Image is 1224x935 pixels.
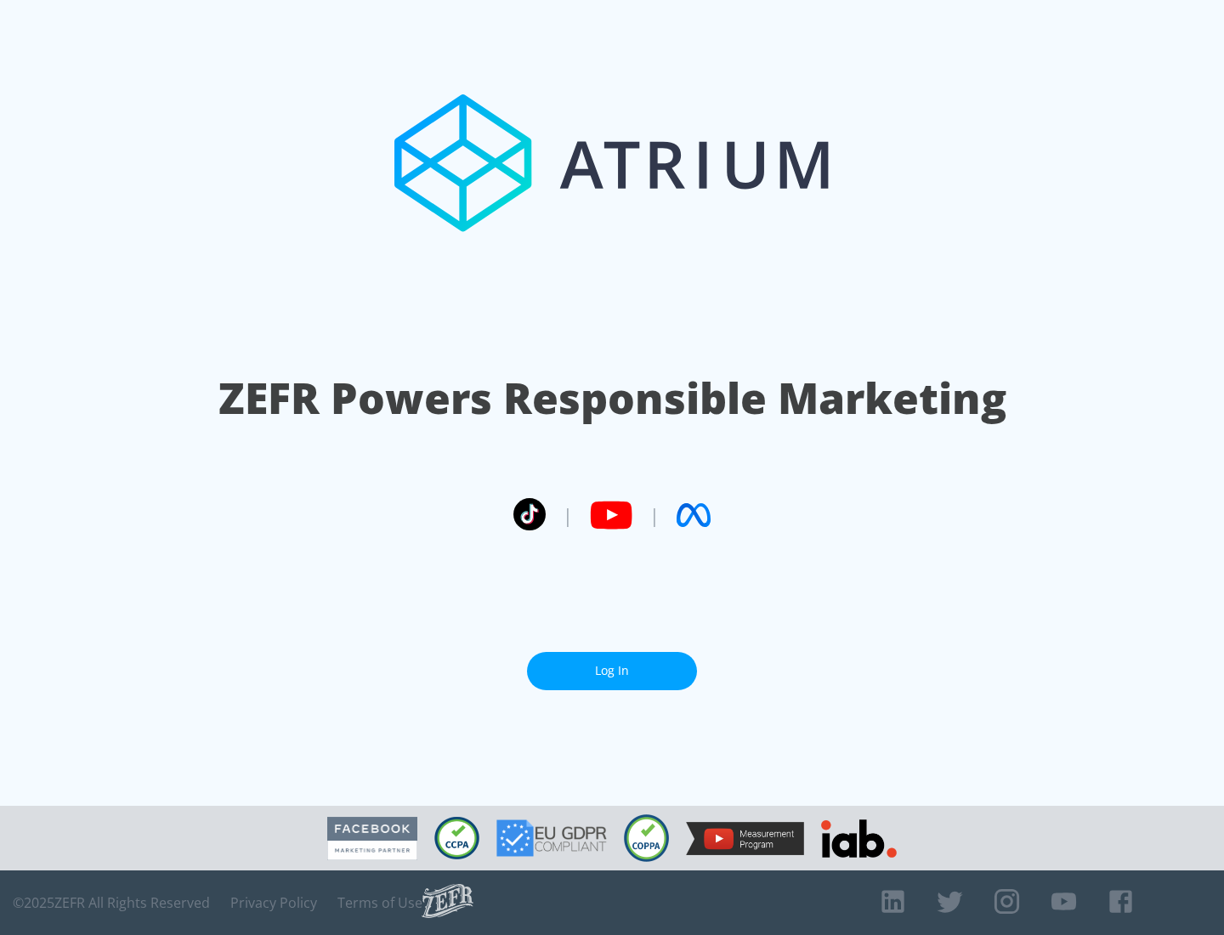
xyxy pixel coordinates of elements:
img: IAB [821,819,897,858]
span: © 2025 ZEFR All Rights Reserved [13,894,210,911]
span: | [563,502,573,528]
img: COPPA Compliant [624,814,669,862]
h1: ZEFR Powers Responsible Marketing [218,369,1006,428]
a: Terms of Use [337,894,422,911]
img: GDPR Compliant [496,819,607,857]
img: CCPA Compliant [434,817,479,859]
span: | [649,502,660,528]
a: Privacy Policy [230,894,317,911]
a: Log In [527,652,697,690]
img: YouTube Measurement Program [686,822,804,855]
img: Facebook Marketing Partner [327,817,417,860]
